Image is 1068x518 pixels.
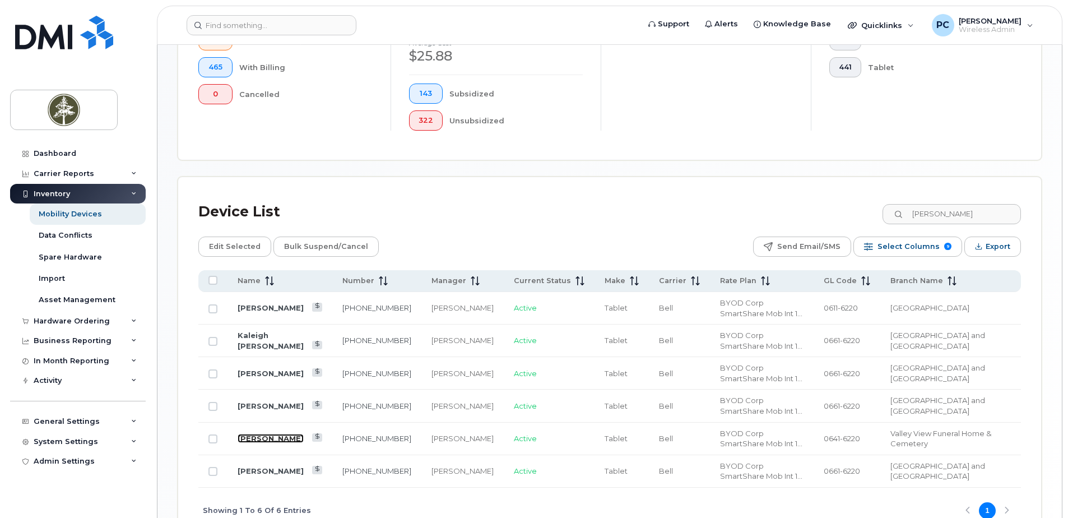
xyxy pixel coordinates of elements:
[824,434,860,443] span: 0641-6220
[659,401,673,410] span: Bell
[605,303,628,312] span: Tablet
[720,461,802,481] span: BYOD Corp SmartShare Mob Int 10
[198,84,233,104] button: 0
[840,14,922,36] div: Quicklinks
[198,237,271,257] button: Edit Selected
[763,18,831,30] span: Knowledge Base
[861,21,902,30] span: Quicklinks
[659,466,673,475] span: Bell
[746,13,839,35] a: Knowledge Base
[514,276,571,286] span: Current Status
[273,237,379,257] button: Bulk Suspend/Cancel
[720,331,802,350] span: BYOD Corp SmartShare Mob Int 10
[829,57,861,77] button: 441
[342,303,411,312] a: [PHONE_NUMBER]
[431,335,494,346] div: [PERSON_NAME]
[890,429,991,448] span: Valley View Funeral Home & Cemetery
[312,401,323,409] a: View Last Bill
[605,401,628,410] span: Tablet
[890,303,969,312] span: [GEOGRAPHIC_DATA]
[824,276,857,286] span: GL Code
[890,461,985,481] span: [GEOGRAPHIC_DATA] and [GEOGRAPHIC_DATA]
[449,110,583,131] div: Unsubsidized
[449,84,583,104] div: Subsidized
[720,363,802,383] span: BYOD Corp SmartShare Mob Int 10
[198,57,233,77] button: 465
[659,434,673,443] span: Bell
[659,336,673,345] span: Bell
[238,276,261,286] span: Name
[659,303,673,312] span: Bell
[514,401,537,410] span: Active
[409,47,583,66] div: $25.88
[238,401,304,410] a: [PERSON_NAME]
[431,401,494,411] div: [PERSON_NAME]
[853,237,962,257] button: Select Columns 9
[659,276,686,286] span: Carrier
[959,16,1021,25] span: [PERSON_NAME]
[342,369,411,378] a: [PHONE_NUMBER]
[409,84,443,104] button: 143
[312,303,323,311] a: View Last Bill
[890,396,985,415] span: [GEOGRAPHIC_DATA] and [GEOGRAPHIC_DATA]
[238,331,304,350] a: Kaleigh [PERSON_NAME]
[514,303,537,312] span: Active
[312,368,323,377] a: View Last Bill
[514,369,537,378] span: Active
[239,57,373,77] div: With Billing
[605,434,628,443] span: Tablet
[890,363,985,383] span: [GEOGRAPHIC_DATA] and [GEOGRAPHIC_DATA]
[431,466,494,477] div: [PERSON_NAME]
[187,15,356,35] input: Find something...
[208,90,223,99] span: 0
[284,238,368,255] span: Bulk Suspend/Cancel
[777,238,841,255] span: Send Email/SMS
[312,341,323,349] a: View Last Bill
[877,238,940,255] span: Select Columns
[209,238,261,255] span: Edit Selected
[409,110,443,131] button: 322
[890,331,985,350] span: [GEOGRAPHIC_DATA] and [GEOGRAPHIC_DATA]
[431,303,494,313] div: [PERSON_NAME]
[605,466,628,475] span: Tablet
[924,14,1041,36] div: Paulina Cantos
[605,276,625,286] span: Make
[238,303,304,312] a: [PERSON_NAME]
[419,89,433,98] span: 143
[824,369,860,378] span: 0661-6220
[944,243,951,250] span: 9
[720,276,756,286] span: Rate Plan
[312,433,323,442] a: View Last Bill
[342,466,411,475] a: [PHONE_NUMBER]
[238,369,304,378] a: [PERSON_NAME]
[312,466,323,474] a: View Last Bill
[605,369,628,378] span: Tablet
[720,298,802,318] span: BYOD Corp SmartShare Mob Int 10
[239,84,373,104] div: Cancelled
[720,429,802,448] span: BYOD Corp SmartShare Mob Int 10
[342,276,374,286] span: Number
[714,18,738,30] span: Alerts
[640,13,697,35] a: Support
[824,336,860,345] span: 0661-6220
[419,116,433,125] span: 322
[839,63,852,72] span: 441
[753,237,851,257] button: Send Email/SMS
[342,434,411,443] a: [PHONE_NUMBER]
[238,466,304,475] a: [PERSON_NAME]
[936,18,949,32] span: PC
[697,13,746,35] a: Alerts
[238,434,304,443] a: [PERSON_NAME]
[342,401,411,410] a: [PHONE_NUMBER]
[659,369,673,378] span: Bell
[720,396,802,415] span: BYOD Corp SmartShare Mob Int 10
[658,18,689,30] span: Support
[986,238,1010,255] span: Export
[868,57,1004,77] div: Tablet
[342,336,411,345] a: [PHONE_NUMBER]
[883,204,1021,224] input: Search Device List ...
[431,433,494,444] div: [PERSON_NAME]
[208,63,223,72] span: 465
[198,197,280,226] div: Device List
[824,466,860,475] span: 0661-6220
